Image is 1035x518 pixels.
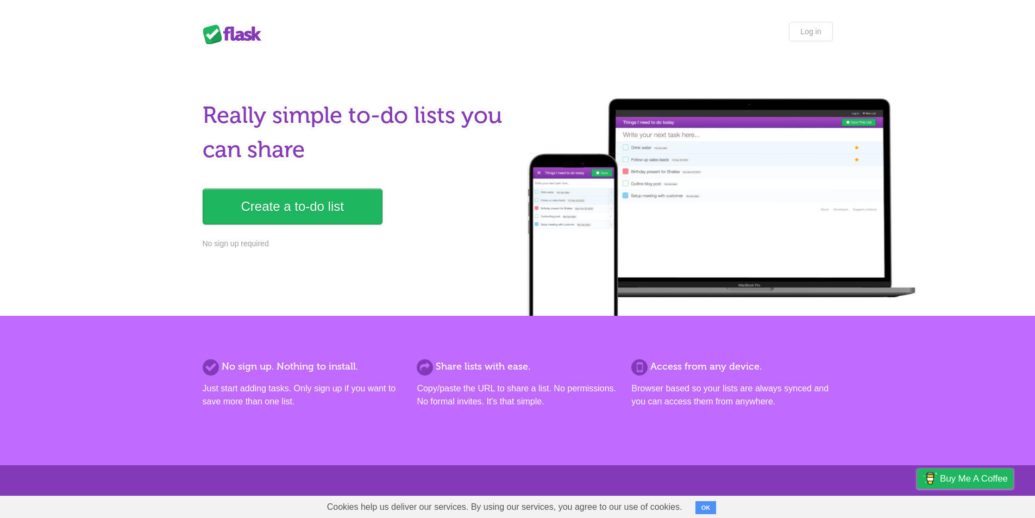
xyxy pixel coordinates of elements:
[789,22,832,41] a: Log in
[203,98,511,167] h1: Really simple to-do lists you can share
[417,382,618,408] p: Copy/paste the URL to share a list. No permissions. No formal invites. It's that simple.
[417,359,618,374] h2: Share lists with ease.
[631,359,832,374] h2: Access from any device.
[940,469,1008,488] span: Buy me a coffee
[695,501,717,514] button: OK
[203,24,268,44] div: Flask Lists
[316,496,693,518] span: Cookies help us deliver our services. By using our services, you agree to our use of cookies.
[631,382,832,408] p: Browser based so your lists are always synced and you can access them from anywhere.
[203,382,404,408] p: Just start adding tasks. Only sign up if you want to save more than one list.
[917,469,1013,489] a: Buy me a coffee
[203,189,382,224] a: Create a to-do list
[203,359,404,374] h2: No sign up. Nothing to install.
[203,238,511,249] p: No sign up required
[923,469,937,488] img: Buy me a coffee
